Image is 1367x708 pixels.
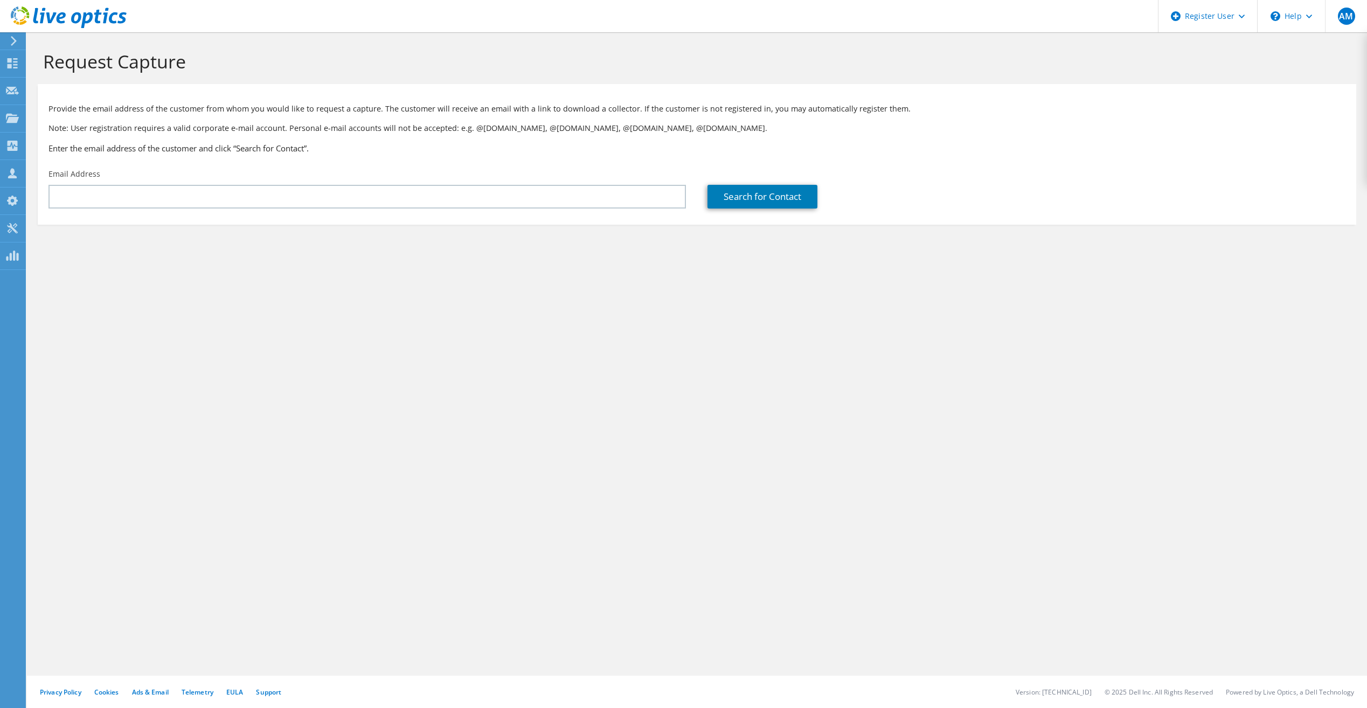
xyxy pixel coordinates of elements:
[132,688,169,697] a: Ads & Email
[48,169,100,179] label: Email Address
[1016,688,1092,697] li: Version: [TECHNICAL_ID]
[48,103,1345,115] p: Provide the email address of the customer from whom you would like to request a capture. The cust...
[48,122,1345,134] p: Note: User registration requires a valid corporate e-mail account. Personal e-mail accounts will ...
[94,688,119,697] a: Cookies
[707,185,817,209] a: Search for Contact
[1226,688,1354,697] li: Powered by Live Optics, a Dell Technology
[1271,11,1280,21] svg: \n
[226,688,243,697] a: EULA
[43,50,1345,73] h1: Request Capture
[48,142,1345,154] h3: Enter the email address of the customer and click “Search for Contact”.
[1105,688,1213,697] li: © 2025 Dell Inc. All Rights Reserved
[256,688,281,697] a: Support
[1338,8,1355,25] span: AM
[40,688,81,697] a: Privacy Policy
[182,688,213,697] a: Telemetry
